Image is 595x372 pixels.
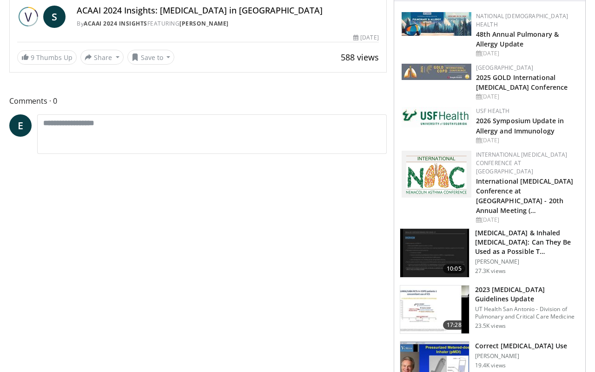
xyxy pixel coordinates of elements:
[475,306,580,320] p: UT Health San Antonio - Division of Pulmonary and Critical Care Medicine
[77,20,379,28] div: By FEATURING
[80,50,124,65] button: Share
[476,177,574,215] a: International [MEDICAL_DATA] Conference at [GEOGRAPHIC_DATA] - 20th Annual Meeting (…
[476,107,510,115] a: USF Health
[475,228,580,256] h3: [MEDICAL_DATA] & Inhaled [MEDICAL_DATA]: Can They Be Used as a Possible T…
[476,216,578,224] div: [DATE]
[475,322,506,330] p: 23.5K views
[353,33,378,42] div: [DATE]
[77,6,379,16] h4: ACAAI 2024 Insights: [MEDICAL_DATA] in [GEOGRAPHIC_DATA]
[476,30,559,48] a: 48th Annual Pulmonary & Allergy Update
[475,352,568,360] p: [PERSON_NAME]
[400,228,580,278] a: 10:05 [MEDICAL_DATA] & Inhaled [MEDICAL_DATA]: Can They Be Used as a Possible T… [PERSON_NAME] 27...
[476,116,564,135] a: 2026 Symposium Update in Allergy and Immunology
[402,64,471,80] img: 29f03053-4637-48fc-b8d3-cde88653f0ec.jpeg.150x105_q85_autocrop_double_scale_upscale_version-0.2.jpg
[402,107,471,127] img: 6ba8804a-8538-4002-95e7-a8f8012d4a11.png.150x105_q85_autocrop_double_scale_upscale_version-0.2.jpg
[17,6,40,28] img: ACAAI 2024 Insights
[476,12,569,28] a: National [DEMOGRAPHIC_DATA] Health
[443,320,465,330] span: 17:28
[179,20,229,27] a: [PERSON_NAME]
[476,73,568,92] a: 2025 GOLD International [MEDICAL_DATA] Conference
[17,50,77,65] a: 9 Thumbs Up
[476,136,578,145] div: [DATE]
[475,341,568,351] h3: Correct [MEDICAL_DATA] Use
[400,229,469,277] img: 37481b79-d16e-4fea-85a1-c1cf910aa164.150x105_q85_crop-smart_upscale.jpg
[475,258,580,266] p: [PERSON_NAME]
[400,286,469,334] img: 9f1c6381-f4d0-4cde-93c4-540832e5bbaf.150x105_q85_crop-smart_upscale.jpg
[476,93,578,101] div: [DATE]
[443,264,465,273] span: 10:05
[402,12,471,36] img: b90f5d12-84c1-472e-b843-5cad6c7ef911.jpg.150x105_q85_autocrop_double_scale_upscale_version-0.2.jpg
[400,285,580,334] a: 17:28 2023 [MEDICAL_DATA] Guidelines Update UT Health San Antonio - Division of Pulmonary and Cri...
[475,267,506,275] p: 27.3K views
[84,20,147,27] a: ACAAI 2024 Insights
[475,285,580,304] h3: 2023 [MEDICAL_DATA] Guidelines Update
[476,49,578,58] div: [DATE]
[9,95,387,107] span: Comments 0
[402,151,471,198] img: 9485e4e4-7c5e-4f02-b036-ba13241ea18b.png.150x105_q85_autocrop_double_scale_upscale_version-0.2.png
[43,6,66,28] a: S
[341,52,379,63] span: 588 views
[476,151,568,175] a: International [MEDICAL_DATA] Conference at [GEOGRAPHIC_DATA]
[9,114,32,137] a: E
[127,50,175,65] button: Save to
[476,64,534,72] a: [GEOGRAPHIC_DATA]
[31,53,34,62] span: 9
[475,362,506,369] p: 19.4K views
